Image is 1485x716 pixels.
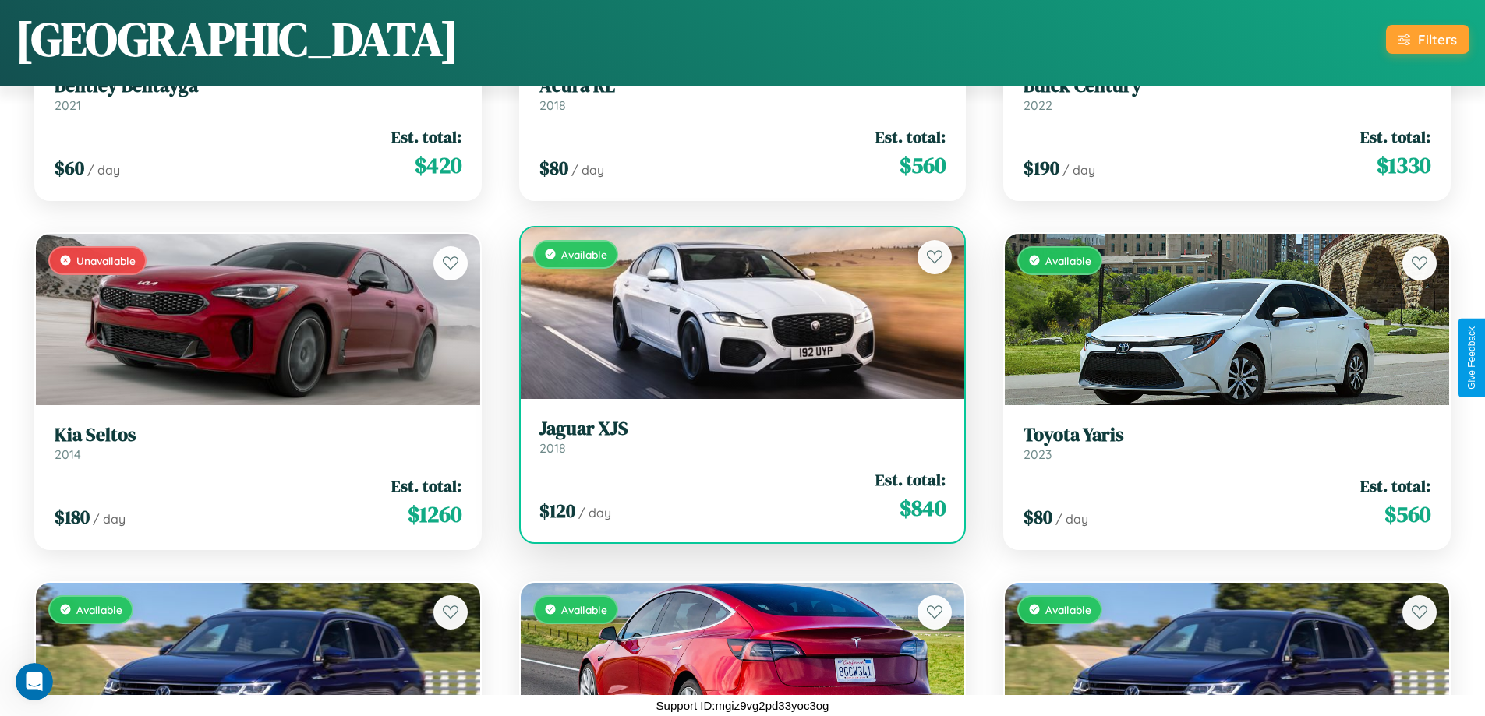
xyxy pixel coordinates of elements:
span: / day [571,162,604,178]
span: Available [1045,254,1091,267]
span: Est. total: [1360,125,1430,148]
span: 2023 [1024,446,1052,462]
span: Available [1045,603,1091,616]
span: Available [76,603,122,616]
button: Filters [1386,25,1469,54]
div: Give Feedback [1466,326,1477,390]
h3: Acura RL [539,75,946,97]
span: $ 840 [900,492,946,524]
iframe: Intercom live chat [16,663,53,700]
h1: [GEOGRAPHIC_DATA] [16,7,458,71]
a: Kia Seltos2014 [55,424,461,462]
span: Unavailable [76,254,136,267]
span: 2018 [539,97,566,113]
span: / day [1055,511,1088,527]
span: $ 80 [1024,504,1052,530]
span: Available [561,248,607,261]
div: Filters [1418,31,1457,48]
span: $ 560 [1384,499,1430,530]
span: $ 1330 [1377,150,1430,181]
span: Available [561,603,607,616]
h3: Bentley Bentayga [55,75,461,97]
span: 2021 [55,97,81,113]
h3: Toyota Yaris [1024,424,1430,446]
span: / day [1062,162,1095,178]
span: Est. total: [875,125,946,148]
span: $ 80 [539,155,568,181]
span: Est. total: [875,468,946,491]
a: Toyota Yaris2023 [1024,424,1430,462]
span: / day [93,511,126,527]
a: Bentley Bentayga2021 [55,75,461,113]
h3: Buick Century [1024,75,1430,97]
span: / day [87,162,120,178]
a: Buick Century2022 [1024,75,1430,113]
span: 2014 [55,446,81,462]
a: Acura RL2018 [539,75,946,113]
span: $ 180 [55,504,90,530]
span: $ 120 [539,498,575,524]
span: $ 60 [55,155,84,181]
span: 2022 [1024,97,1052,113]
p: Support ID: mgiz9vg2pd33yoc3og [656,695,829,716]
h3: Kia Seltos [55,424,461,446]
span: $ 190 [1024,155,1059,181]
span: Est. total: [1360,474,1430,497]
span: $ 560 [900,150,946,181]
span: Est. total: [391,474,461,497]
span: $ 1260 [408,499,461,530]
span: 2018 [539,440,566,456]
span: / day [578,505,611,520]
a: Jaguar XJS2018 [539,418,946,456]
span: Est. total: [391,125,461,148]
span: $ 420 [415,150,461,181]
h3: Jaguar XJS [539,418,946,440]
